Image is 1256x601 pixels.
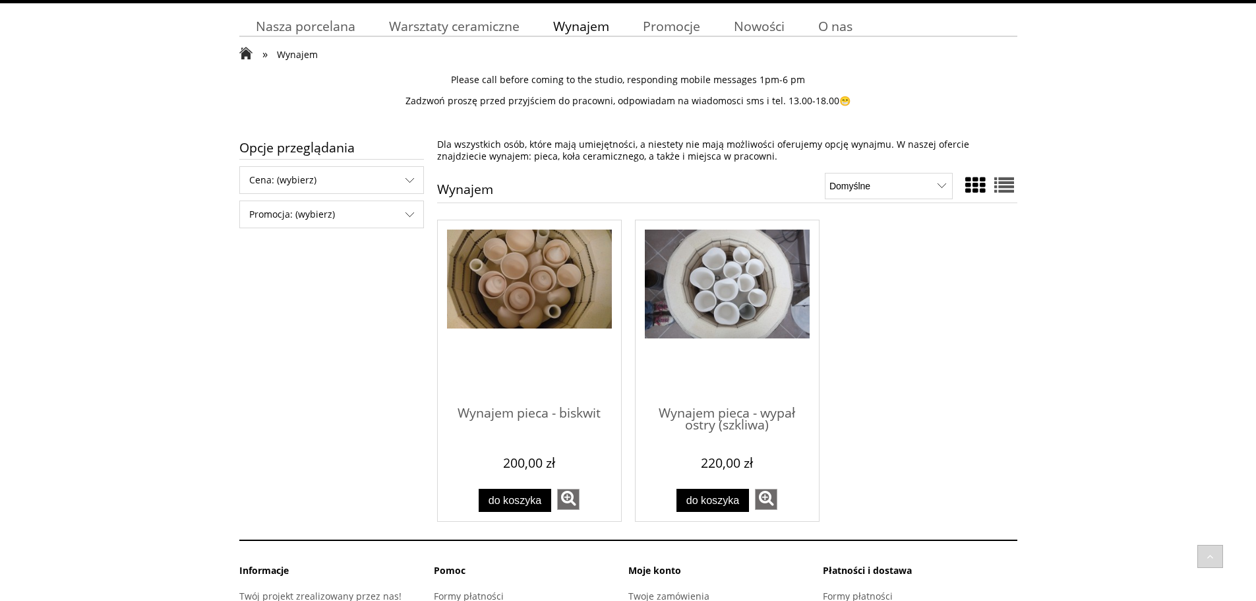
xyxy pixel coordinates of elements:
span: Wynajem [553,17,609,35]
a: Warsztaty ceramiczne [372,13,536,39]
span: » [262,46,268,61]
a: O nas [801,13,869,39]
span: Promocja: (wybierz) [240,201,423,228]
span: Wynajem pieca - biskwit [447,395,612,434]
a: Wynajem pieca - wypał ostry (szkliwa) [645,395,810,447]
a: Przejdź do produktu Wynajem pieca - wypał ostry (szkliwa) [645,230,810,395]
p: Zadzwoń proszę przed przyjściem do pracowni, odpowiadam na wiadomosci sms i tel. 13.00-18.00😁 [239,95,1017,107]
span: Nowości [734,17,785,35]
li: Płatności i dostawa [823,564,1017,587]
p: Dla wszystkich osób, które mają umiejętności, a niestety nie mają możliwości oferujemy opcję wyna... [437,139,1017,162]
span: Opcje przeglądania [239,136,424,159]
li: Moje konto [628,564,823,587]
a: Promocje [626,13,717,39]
p: Please call before coming to the studio, responding mobile messages 1pm-6 pm [239,74,1017,86]
a: zobacz więcej [557,489,580,510]
li: Informacje [239,564,434,587]
a: Widok pełny [994,172,1014,199]
span: Do koszyka [686,494,740,506]
span: Do koszyka [489,494,542,506]
button: Do koszyka Wynajem pieca - biskwit [479,489,551,512]
a: Widok ze zdjęciem [965,172,985,199]
div: Filtruj [239,166,424,194]
span: Nasza porcelana [256,17,355,35]
a: Wynajem pieca - biskwit [447,395,612,447]
div: Filtruj [239,201,424,228]
li: Pomoc [434,564,628,587]
a: Przejdź do produktu Wynajem pieca - biskwit [447,230,612,395]
span: Cena: (wybierz) [240,167,423,193]
a: Wynajem [536,13,626,39]
a: Nasza porcelana [239,13,373,39]
a: zobacz więcej [755,489,777,510]
span: Promocje [643,17,700,35]
select: Sortuj wg [825,173,952,199]
span: Wynajem [277,48,318,61]
img: Wynajem pieca - wypał ostry (szkliwa) [645,230,810,339]
a: Nowości [717,13,801,39]
span: Wynajem pieca - wypał ostry (szkliwa) [645,395,810,434]
span: Warsztaty ceramiczne [389,17,520,35]
span: O nas [818,17,852,35]
button: Do koszyka Wynajem pieca - wypał ostry (szkliwa) [676,489,749,512]
em: 200,00 zł [503,454,555,472]
em: 220,00 zł [701,454,753,472]
img: Wynajem pieca - biskwit [447,230,612,329]
h1: Wynajem [437,183,493,203]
